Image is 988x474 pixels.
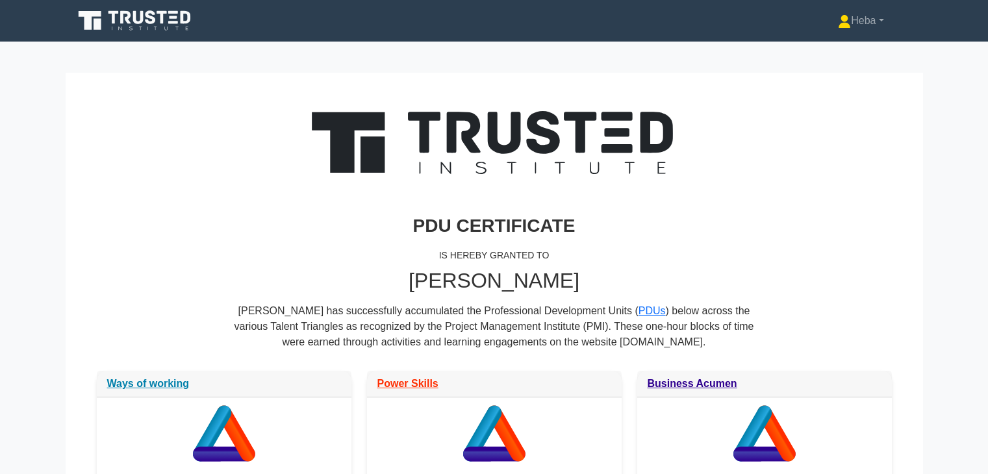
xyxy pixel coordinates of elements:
a: Heba [807,8,915,34]
h3: PDU CERTIFICATE [97,215,892,237]
div: [PERSON_NAME] has successfully accumulated the Professional Development Units ( ) below across th... [234,303,754,360]
div: IS HEREBY GRANTED TO [97,242,892,268]
a: Power Skills [377,378,438,389]
a: Ways of working [107,378,190,389]
a: PDUs [639,305,666,316]
h2: [PERSON_NAME] [97,268,892,293]
a: Business Acumen [648,378,737,389]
